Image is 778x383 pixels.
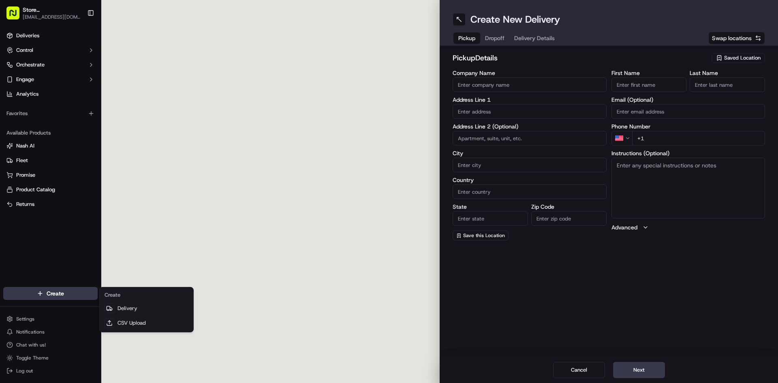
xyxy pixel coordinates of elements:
input: Enter address [453,104,607,119]
input: Got a question? Start typing here... [21,52,146,61]
label: Phone Number [611,124,765,129]
input: Enter country [453,184,607,199]
label: Address Line 1 [453,97,607,103]
div: Favorites [3,107,98,120]
div: 📗 [8,160,15,167]
span: Fleet [16,157,28,164]
input: Enter company name [453,77,607,92]
p: Welcome 👋 [8,32,147,45]
label: Instructions (Optional) [611,150,765,156]
input: Enter city [453,158,607,172]
h1: Create New Delivery [470,13,560,26]
span: Swap locations [712,34,752,42]
label: City [453,150,607,156]
span: Engage [16,76,34,83]
label: Email (Optional) [611,97,765,103]
input: Enter phone number [632,131,765,145]
input: Enter first name [611,77,687,92]
button: Start new chat [138,80,147,90]
button: Cancel [553,362,605,378]
label: Country [453,177,607,183]
label: Advanced [611,223,637,231]
span: Save this Location [463,232,505,239]
img: 1736555255976-a54dd68f-1ca7-489b-9aae-adbdc363a1c4 [16,126,23,133]
div: Start new chat [36,77,133,86]
span: Deliveries [16,32,39,39]
button: Advanced [611,223,765,231]
div: Create [101,289,192,301]
label: State [453,204,528,210]
a: Powered byPylon [57,179,98,185]
span: Knowledge Base [16,159,62,167]
img: Nash [8,8,24,24]
img: Angelique Valdez [8,118,21,131]
label: Last Name [690,70,765,76]
a: 💻API Documentation [65,156,133,171]
input: Enter zip code [531,211,607,226]
input: Enter state [453,211,528,226]
div: Available Products [3,126,98,139]
span: Log out [16,368,33,374]
button: Next [613,362,665,378]
button: See all [126,104,147,113]
label: Company Name [453,70,607,76]
span: Control [16,47,33,54]
span: Analytics [16,90,38,98]
span: Promise [16,171,35,179]
a: 📗Knowledge Base [5,156,65,171]
button: Save this Location [453,231,509,240]
span: Pickup [458,34,475,42]
h2: pickup Details [453,52,707,64]
span: [EMAIL_ADDRESS][DOMAIN_NAME] [23,14,81,20]
label: First Name [611,70,687,76]
button: Swap locations [708,32,765,45]
span: Returns [16,201,34,208]
input: Apartment, suite, unit, etc. [453,131,607,145]
div: Past conversations [8,105,54,112]
div: 💻 [68,160,75,167]
span: Saved Location [724,54,761,62]
img: 1736555255976-a54dd68f-1ca7-489b-9aae-adbdc363a1c4 [8,77,23,92]
div: We're available if you need us! [36,86,111,92]
span: Settings [16,316,34,322]
span: API Documentation [77,159,130,167]
span: Orchestrate [16,61,45,68]
input: Enter email address [611,104,765,119]
label: Address Line 2 (Optional) [453,124,607,129]
span: Product Catalog [16,186,55,193]
span: Create [47,289,64,297]
span: Store [GEOGRAPHIC_DATA], [GEOGRAPHIC_DATA] (Just Salad) [23,6,81,14]
span: Pylon [81,179,98,185]
button: Saved Location [712,52,765,64]
span: Chat with us! [16,342,46,348]
img: 1738778727109-b901c2ba-d612-49f7-a14d-d897ce62d23f [17,77,32,92]
span: Notifications [16,329,45,335]
input: Enter last name [690,77,765,92]
span: Dropoff [485,34,504,42]
span: • [67,126,70,132]
a: Delivery [101,301,192,316]
span: [PERSON_NAME] [25,126,66,132]
span: Delivery Details [514,34,555,42]
label: Zip Code [531,204,607,210]
span: Nash AI [16,142,34,150]
span: Toggle Theme [16,355,49,361]
a: CSV Upload [101,316,192,330]
span: [DATE] [72,126,88,132]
